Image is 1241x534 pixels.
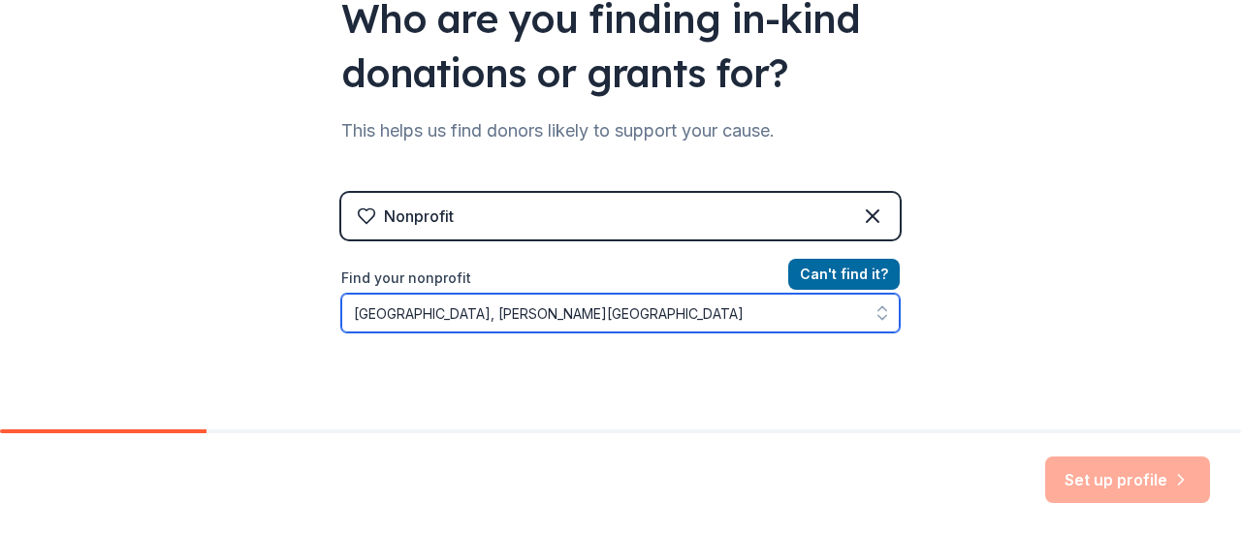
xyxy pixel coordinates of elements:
div: Nonprofit [384,204,454,228]
div: This helps us find donors likely to support your cause. [341,115,900,146]
input: Search by name, EIN, or city [341,294,900,332]
button: Can't find it? [788,259,900,290]
label: Find your nonprofit [341,267,900,290]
